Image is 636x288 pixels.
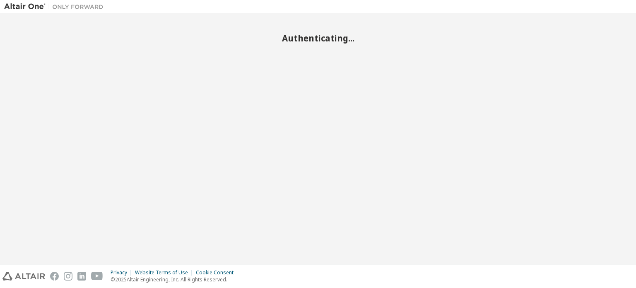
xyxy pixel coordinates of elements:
[64,272,72,281] img: instagram.svg
[50,272,59,281] img: facebook.svg
[135,269,196,276] div: Website Terms of Use
[111,276,238,283] p: © 2025 Altair Engineering, Inc. All Rights Reserved.
[111,269,135,276] div: Privacy
[196,269,238,276] div: Cookie Consent
[4,33,632,44] h2: Authenticating...
[2,272,45,281] img: altair_logo.svg
[4,2,108,11] img: Altair One
[77,272,86,281] img: linkedin.svg
[91,272,103,281] img: youtube.svg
